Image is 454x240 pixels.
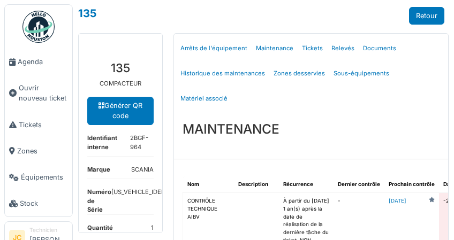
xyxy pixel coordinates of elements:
a: Documents [359,36,400,61]
a: Tickets [298,36,327,61]
h3: 135 [87,61,154,75]
a: Zones [5,138,72,164]
a: Stock [5,190,72,216]
a: Tickets [5,112,72,138]
span: Équipements [21,172,68,182]
th: Prochain contrôle [384,176,439,193]
a: Agenda [5,49,72,75]
span: Tickets [19,120,68,130]
a: Générer QR code [87,97,154,125]
span: Agenda [18,57,68,67]
a: [DATE] [389,197,406,205]
a: Zones desservies [269,61,329,86]
dd: SCANIA [131,165,154,174]
span: Ouvrir nouveau ticket [19,83,68,103]
a: Retour [409,7,444,25]
th: Dernier contrôle [334,176,384,193]
th: Récurrence [279,176,334,193]
div: Technicien [29,226,68,234]
dd: [US_VEHICLE_IDENTIFICATION_NUMBER] [111,188,229,210]
a: Sous-équipements [329,61,394,86]
dt: Numéro de Série [87,188,111,214]
span: Stock [20,198,68,208]
img: Badge_color-CXgf-gQk.svg [22,11,55,43]
span: Zones [17,146,68,156]
a: Historique des maintenances [176,61,269,86]
dt: Quantité [87,223,113,237]
dd: 2BGF-964 [130,134,154,152]
a: Équipements [5,164,72,190]
th: Description [234,176,279,193]
dt: Identifiant interne [87,134,130,156]
dt: Marque [87,165,110,179]
a: Matériel associé [176,86,232,111]
a: Relevés [327,36,359,61]
p: COMPACTEUR [87,79,154,88]
a: Arrêts de l'équipement [176,36,252,61]
h3: MAINTENANCE [183,121,279,137]
a: Maintenance [252,36,298,61]
th: Nom [183,176,234,193]
a: Ouvrir nouveau ticket [5,75,72,111]
a: 135 [78,7,96,20]
dd: 1 [151,223,154,233]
